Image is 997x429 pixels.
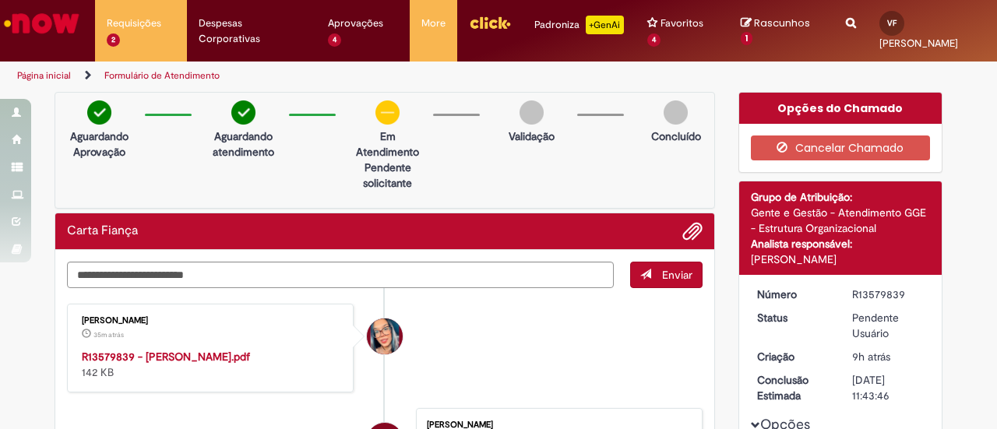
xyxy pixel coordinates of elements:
p: Validação [509,128,555,144]
p: Pendente solicitante [350,160,425,191]
img: check-circle-green.png [231,100,255,125]
div: Grupo de Atribuição: [751,189,931,205]
dt: Número [745,287,841,302]
p: Aguardando atendimento [206,128,281,160]
div: R13579839 [852,287,925,302]
div: Opções do Chamado [739,93,942,124]
p: +GenAi [586,16,624,34]
div: 142 KB [82,349,341,380]
span: 4 [647,33,661,47]
a: R13579839 - [PERSON_NAME].pdf [82,350,250,364]
div: Maira Priscila Da Silva Arnaldo [367,318,403,354]
span: 35m atrás [93,330,124,339]
dt: Status [745,310,841,325]
div: [PERSON_NAME] [82,316,341,325]
p: Em Atendimento [350,128,425,160]
div: Pendente Usuário [852,310,925,341]
img: img-circle-grey.png [520,100,544,125]
p: Aguardando Aprovação [62,128,137,160]
span: Requisições [107,16,161,31]
div: [PERSON_NAME] [751,251,931,267]
a: Página inicial [17,69,71,82]
span: Aprovações [328,16,383,31]
span: Favoritos [661,16,703,31]
span: 4 [328,33,341,47]
span: Enviar [662,268,692,282]
dt: Conclusão Estimada [745,372,841,403]
img: circle-minus.png [375,100,400,125]
div: Gente e Gestão - Atendimento GGE - Estrutura Organizacional [751,205,931,236]
dt: Criação [745,349,841,364]
button: Adicionar anexos [682,221,703,241]
img: ServiceNow [2,8,82,39]
time: 30/09/2025 16:51:27 [93,330,124,339]
img: check-circle-green.png [87,100,111,125]
span: Rascunhos [754,16,810,30]
time: 30/09/2025 08:52:04 [852,350,890,364]
button: Cancelar Chamado [751,135,931,160]
div: [DATE] 11:43:46 [852,372,925,403]
button: Enviar [630,262,703,288]
span: 9h atrás [852,350,890,364]
ul: Trilhas de página [12,62,653,90]
span: More [421,16,446,31]
textarea: Digite sua mensagem aqui... [67,262,614,287]
div: 30/09/2025 08:52:04 [852,349,925,364]
p: Concluído [651,128,701,144]
span: 2 [107,33,120,47]
img: click_logo_yellow_360x200.png [469,11,511,34]
span: [PERSON_NAME] [879,37,958,50]
span: 1 [741,32,752,46]
span: VF [887,18,897,28]
span: Despesas Corporativas [199,16,305,47]
a: Rascunhos [741,16,823,45]
img: img-circle-grey.png [664,100,688,125]
h2: Carta Fiança Histórico de tíquete [67,224,138,238]
div: Analista responsável: [751,236,931,251]
div: Padroniza [534,16,624,34]
a: Formulário de Atendimento [104,69,220,82]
